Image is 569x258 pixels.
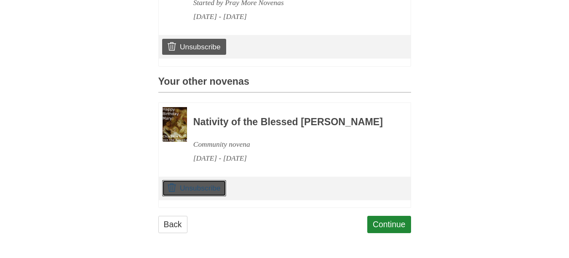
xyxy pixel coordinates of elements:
[193,10,388,24] div: [DATE] - [DATE]
[158,216,187,233] a: Back
[162,39,226,55] a: Unsubscribe
[193,151,388,165] div: [DATE] - [DATE]
[163,107,187,142] img: Novena image
[162,180,226,196] a: Unsubscribe
[193,117,388,128] h3: Nativity of the Blessed [PERSON_NAME]
[367,216,411,233] a: Continue
[193,137,388,151] div: Community novena
[158,76,411,93] h3: Your other novenas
